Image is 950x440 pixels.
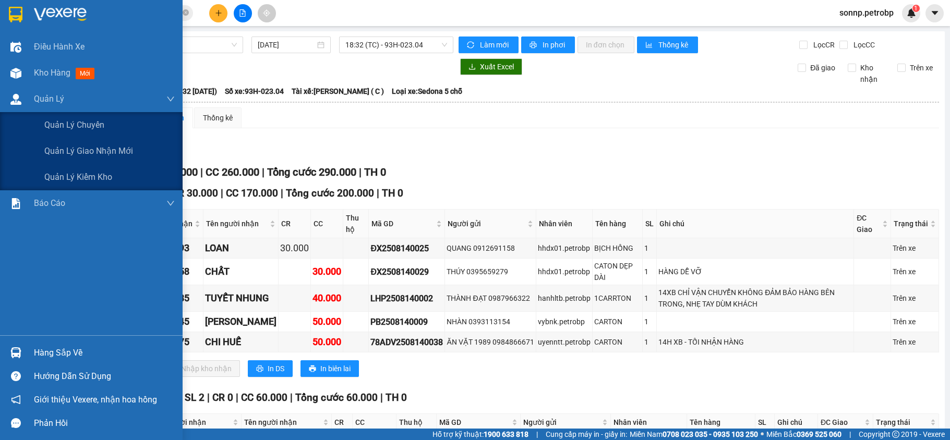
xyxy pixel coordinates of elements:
[268,363,284,374] span: In DS
[44,144,133,157] span: Quản lý giao nhận mới
[658,39,690,51] span: Thống kê
[468,63,476,71] span: download
[370,315,443,328] div: PB2508140009
[225,85,284,97] span: Số xe: 93H-023.04
[212,392,233,404] span: CR 0
[370,336,443,349] div: 78ADV2508140038
[311,210,343,238] th: CC
[34,68,70,78] span: Kho hàng
[10,94,21,105] img: warehouse-icon
[536,210,593,238] th: Nhân viên
[432,429,528,440] span: Hỗ trợ kỹ thuật:
[806,62,839,74] span: Đã giao
[286,187,374,199] span: Tổng cước 200.000
[343,210,369,238] th: Thu hộ
[221,187,223,199] span: |
[658,266,852,277] div: HÀNG DỄ VỠ
[447,292,534,304] div: THÀNH ĐẠT 0987966322
[172,187,218,199] span: CR 30.000
[369,238,445,259] td: ĐX2508140025
[530,41,538,50] span: printer
[34,415,175,431] div: Phản hồi
[353,414,397,431] th: CC
[206,166,259,178] span: CC 260.000
[215,9,222,17] span: plus
[34,197,65,210] span: Báo cáo
[76,68,94,79] span: mới
[369,259,445,285] td: ĐX2508140029
[320,363,351,374] span: In biên lai
[11,418,21,428] span: message
[925,4,944,22] button: caret-down
[439,417,510,428] span: Mã GD
[594,292,641,304] div: 1CARRTON
[364,166,386,178] span: TH 0
[893,336,937,348] div: Trên xe
[312,291,341,305] div: 40.000
[281,187,283,199] span: |
[912,5,920,12] sup: 1
[203,112,233,124] div: Thống kê
[386,392,407,404] span: TH 0
[312,264,341,279] div: 30.000
[9,7,22,22] img: logo-vxr
[392,85,462,97] span: Loại xe: Sedona 5 chỗ
[484,430,528,438] strong: 1900 633 818
[309,365,316,373] span: printer
[594,242,641,254] div: BỊCH HỒNG
[312,335,341,349] div: 50.000
[536,429,538,440] span: |
[893,266,937,277] div: Trên xe
[538,336,591,348] div: uyenntt.petrobp
[203,332,279,352] td: CHI HUẾ
[578,36,634,53] button: In đơn chọn
[821,417,862,428] span: ĐC Giao
[332,414,353,431] th: CR
[292,85,384,97] span: Tài xế: [PERSON_NAME] ( C )
[523,417,600,428] span: Người gửi
[248,360,293,377] button: printerIn DS
[543,39,567,51] span: In phơi
[831,6,902,19] span: sonnp.petrobp
[300,360,359,377] button: printerIn biên lai
[205,241,276,255] div: LOAN
[593,210,643,238] th: Tên hàng
[34,393,157,406] span: Giới thiệu Vexere, nhận hoa hồng
[893,242,937,254] div: Trên xe
[290,392,293,404] span: |
[930,8,940,18] span: caret-down
[209,4,227,22] button: plus
[637,36,698,53] button: bar-chartThống kê
[262,166,264,178] span: |
[10,42,21,53] img: warehouse-icon
[205,291,276,305] div: TUYẾT NHUNG
[152,417,231,428] span: SĐT người nhận
[267,166,356,178] span: Tổng cước 290.000
[34,40,85,53] span: Điều hành xe
[761,432,764,436] span: ⚪️
[369,332,445,352] td: 78ADV2508140038
[203,238,279,259] td: LOAN
[382,187,403,199] span: TH 0
[893,316,937,327] div: Trên xe
[611,414,687,431] th: Nhân viên
[203,259,279,285] td: CHẤT
[205,335,276,349] div: CHI HUẾ
[183,9,189,16] span: close-circle
[380,392,383,404] span: |
[258,4,276,22] button: aim
[448,218,525,229] span: Người gửi
[10,347,21,358] img: warehouse-icon
[538,266,591,277] div: hhdx01.petrobp
[185,392,205,404] span: SL 2
[241,392,287,404] span: CC 60.000
[849,429,851,440] span: |
[467,41,476,50] span: sync
[371,218,434,229] span: Mã GD
[258,39,315,51] input: 14/08/2025
[34,369,175,384] div: Hướng dẫn sử dụng
[44,170,112,184] span: Quản lý kiểm kho
[10,198,21,209] img: solution-icon
[34,92,64,105] span: Quản Lý
[166,95,175,103] span: down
